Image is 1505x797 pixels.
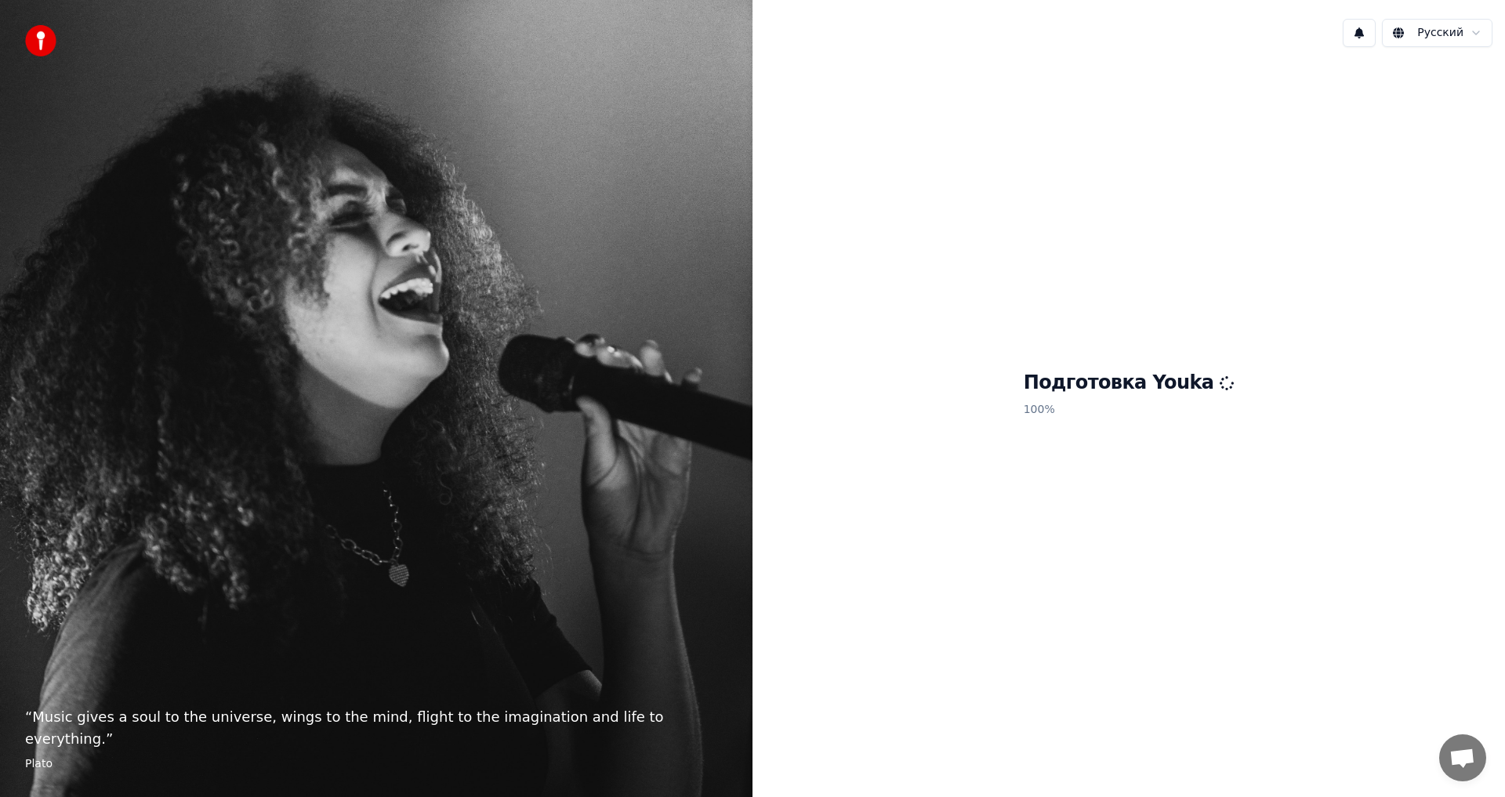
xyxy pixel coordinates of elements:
p: 100 % [1024,396,1235,424]
div: Открытый чат [1439,734,1486,781]
img: youka [25,25,56,56]
footer: Plato [25,756,727,772]
h1: Подготовка Youka [1024,371,1235,396]
p: “ Music gives a soul to the universe, wings to the mind, flight to the imagination and life to ev... [25,706,727,750]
